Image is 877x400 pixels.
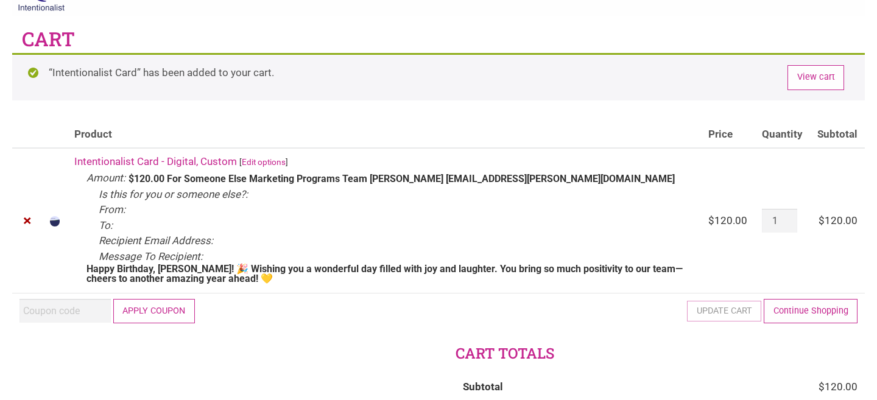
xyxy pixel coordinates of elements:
bdi: 120.00 [819,214,858,226]
img: Intentionalist Card [50,216,60,226]
input: Product quantity [762,209,797,233]
span: $ [819,381,825,393]
span: $ [708,214,714,226]
div: “Intentionalist Card” has been added to your cart. [12,53,865,100]
p: Marketing Programs Team [249,174,367,184]
dt: Is this for you or someone else?: [99,187,248,203]
h2: Cart totals [456,343,865,364]
button: Update cart [687,301,761,321]
a: Remove Intentionalist Card - Digital, Custom from cart [19,213,35,229]
p: [PERSON_NAME] [370,174,443,184]
input: Coupon code [19,299,111,323]
dt: To: [99,218,113,234]
p: $120.00 [129,174,164,184]
bdi: 120.00 [708,214,747,226]
a: Continue Shopping [764,299,858,324]
dt: Message To Recipient: [99,249,203,265]
p: [EMAIL_ADDRESS][PERSON_NAME][DOMAIN_NAME] [446,174,675,184]
a: Intentionalist Card - Digital, Custom [74,155,237,167]
a: View cart [787,65,844,90]
p: Happy Birthday, [PERSON_NAME]! 🎉 Wishing you a wonderful day filled with joy and laughter. You br... [86,264,694,284]
th: Subtotal [810,121,865,149]
button: Apply coupon [113,299,195,324]
dt: Recipient Email Address: [99,233,213,249]
th: Product [67,121,701,149]
h1: Cart [22,26,75,53]
th: Price [701,121,755,149]
p: For Someone Else [167,174,247,184]
span: $ [819,214,825,226]
dt: Amount: [86,170,125,186]
th: Quantity [755,121,810,149]
a: Edit options [242,157,286,167]
bdi: 120.00 [819,381,858,393]
small: [ ] [239,157,288,167]
dt: From: [99,202,125,218]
